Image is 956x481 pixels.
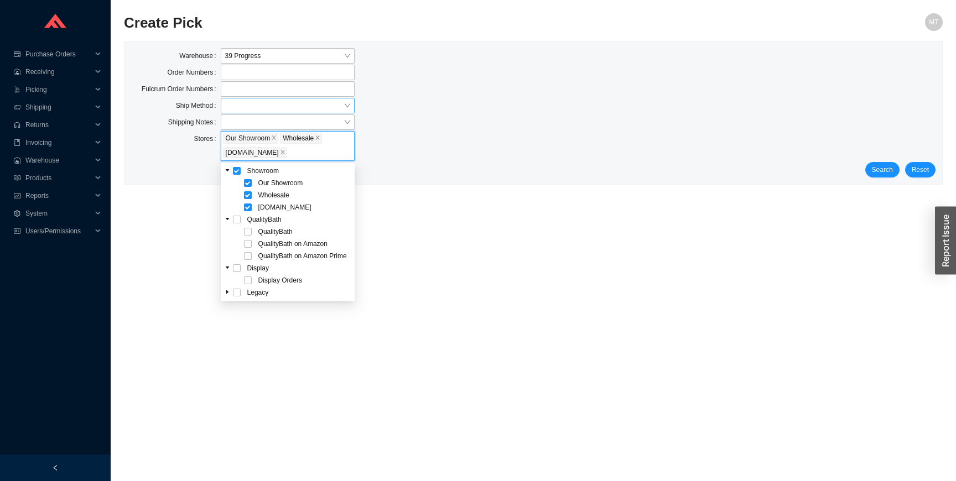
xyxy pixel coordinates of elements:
span: Invoicing [25,134,92,151]
span: close [271,135,277,142]
span: QualityBath [247,216,282,223]
span: Display Orders [258,276,302,284]
span: Shipping [25,98,92,116]
span: Reset [912,164,929,175]
span: caret-down [225,216,230,222]
h2: Create Pick [124,13,738,33]
span: Purchase Orders [25,45,92,63]
span: caret-down [225,168,230,173]
span: System [25,205,92,222]
label: Fulcrum Order Numbers [142,81,221,97]
span: Wholesale [283,133,314,143]
span: credit-card [13,51,21,57]
label: Warehouse [179,48,220,64]
label: Order Numbers [168,65,221,80]
span: left [52,464,59,471]
span: Wholesale [258,191,289,199]
span: caret-down [225,265,230,270]
span: Receiving [25,63,92,81]
span: customer-service [13,122,21,128]
span: book [13,139,21,146]
span: caret-down [225,289,230,295]
span: QualityBath [256,226,354,237]
span: read [13,175,21,181]
span: 39 Progress [225,49,350,63]
span: QualityBath [245,214,354,225]
span: Wholesale [280,133,322,144]
span: fund [13,192,21,199]
label: Shipping Notes [168,114,221,130]
button: Reset [905,162,936,177]
span: QualityBath on Amazon [258,240,328,248]
span: Warehouse [25,151,92,169]
span: setting [13,210,21,217]
span: Our Showroom [256,177,354,189]
span: Products [25,169,92,187]
span: Legacy [245,287,354,298]
span: Users/Permissions [25,222,92,240]
label: Ship Method [176,98,221,113]
span: Display Orders [256,275,354,286]
span: MT [929,13,938,31]
span: Display [247,264,269,272]
span: QualityBath [258,228,293,236]
span: idcard [13,228,21,234]
span: HomeAndStone.com [223,147,287,158]
label: Stores [194,131,221,147]
span: Our Showroom [258,179,303,187]
span: QualityBath on Amazon Prime [256,250,354,262]
span: [DOMAIN_NAME] [226,148,279,158]
button: Search [865,162,900,177]
span: [DOMAIN_NAME] [258,203,311,211]
span: HomeAndStone.com [256,202,354,213]
span: QualityBath on Amazon Prime [258,252,347,260]
span: Display [245,263,354,274]
span: close [280,149,285,156]
span: Returns [25,116,92,134]
span: QualityBath on Amazon [256,238,354,249]
span: Reports [25,187,92,205]
span: Wholesale [256,190,354,201]
span: Showroom [247,167,279,175]
span: close [315,135,320,142]
span: Our Showroom [223,133,279,144]
span: Search [872,164,893,175]
span: Our Showroom [226,133,271,143]
span: Showroom [245,165,354,176]
span: Legacy [247,289,269,296]
span: Picking [25,81,92,98]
